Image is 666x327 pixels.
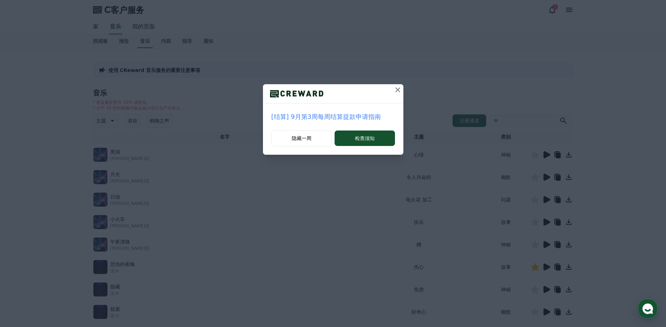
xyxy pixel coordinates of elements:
[263,88,330,99] img: 商标
[271,130,332,146] button: 隐藏一周
[292,135,311,142] font: 隐藏一周
[355,135,375,142] font: 检查须知
[335,131,395,146] button: 检查须知
[271,112,395,122] a: [结算] 9月第3周每周结算提款申请指南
